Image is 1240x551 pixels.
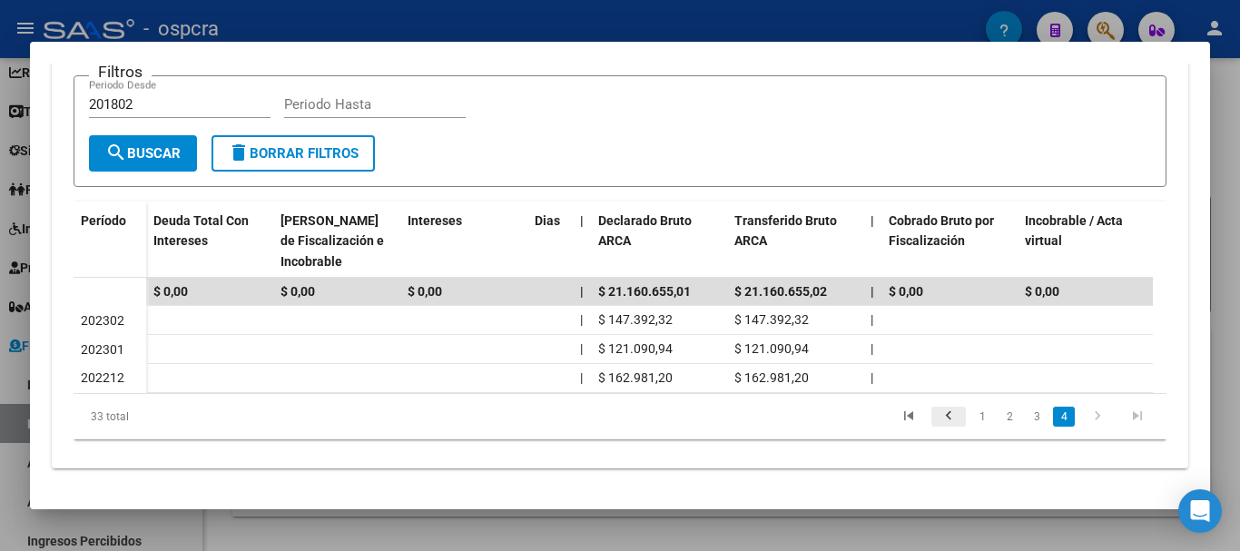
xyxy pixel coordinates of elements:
a: go to first page [891,407,926,427]
li: page 3 [1023,401,1050,432]
span: $ 147.392,32 [598,312,673,327]
span: $ 162.981,20 [734,370,809,385]
span: $ 0,00 [889,284,923,299]
li: page 1 [969,401,996,432]
span: | [871,341,873,356]
span: | [871,370,873,385]
span: Buscar [105,145,181,162]
mat-icon: delete [228,142,250,163]
datatable-header-cell: Declarado Bruto ARCA [591,202,727,281]
span: | [871,312,873,327]
datatable-header-cell: Dias [527,202,573,281]
span: $ 0,00 [153,284,188,299]
span: 202301 [81,342,124,357]
span: | [580,341,583,356]
span: Dias [535,213,560,228]
span: $ 121.090,94 [598,341,673,356]
datatable-header-cell: Período [74,202,146,278]
datatable-header-cell: | [573,202,591,281]
div: Open Intercom Messenger [1178,489,1222,533]
span: | [580,213,584,228]
span: Transferido Bruto ARCA [734,213,837,249]
a: 3 [1026,407,1048,427]
span: | [871,213,874,228]
datatable-header-cell: Deuda Bruta Neto de Fiscalización e Incobrable [273,202,400,281]
h3: Filtros [89,62,152,82]
span: $ 21.160.655,02 [734,284,827,299]
datatable-header-cell: Cobrado Bruto por Fiscalización [881,202,1018,281]
span: $ 147.392,32 [734,312,809,327]
datatable-header-cell: Incobrable / Acta virtual [1018,202,1154,281]
span: 202302 [81,313,124,328]
span: Borrar Filtros [228,145,359,162]
span: $ 162.981,20 [598,370,673,385]
button: Buscar [89,135,197,172]
span: $ 0,00 [1025,284,1059,299]
span: Período [81,213,126,228]
datatable-header-cell: Intereses [400,202,527,281]
span: Deuda Total Con Intereses [153,213,249,249]
span: | [871,284,874,299]
span: $ 121.090,94 [734,341,809,356]
span: | [580,370,583,385]
a: go to previous page [931,407,966,427]
span: $ 0,00 [408,284,442,299]
a: go to next page [1080,407,1115,427]
span: | [580,284,584,299]
mat-icon: search [105,142,127,163]
button: Borrar Filtros [212,135,375,172]
span: $ 21.160.655,01 [598,284,691,299]
a: 4 [1053,407,1075,427]
span: [PERSON_NAME] de Fiscalización e Incobrable [280,213,384,270]
li: page 2 [996,401,1023,432]
span: Declarado Bruto ARCA [598,213,692,249]
datatable-header-cell: Transferido Bruto ARCA [727,202,863,281]
li: page 4 [1050,401,1078,432]
span: Cobrado Bruto por Fiscalización [889,213,994,249]
span: Intereses [408,213,462,228]
datatable-header-cell: | [863,202,881,281]
span: | [580,312,583,327]
div: 33 total [74,394,289,439]
span: 202212 [81,370,124,385]
a: 1 [971,407,993,427]
a: 2 [999,407,1020,427]
datatable-header-cell: Deuda Total Con Intereses [146,202,273,281]
span: $ 0,00 [280,284,315,299]
a: go to last page [1120,407,1155,427]
span: Incobrable / Acta virtual [1025,213,1123,249]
